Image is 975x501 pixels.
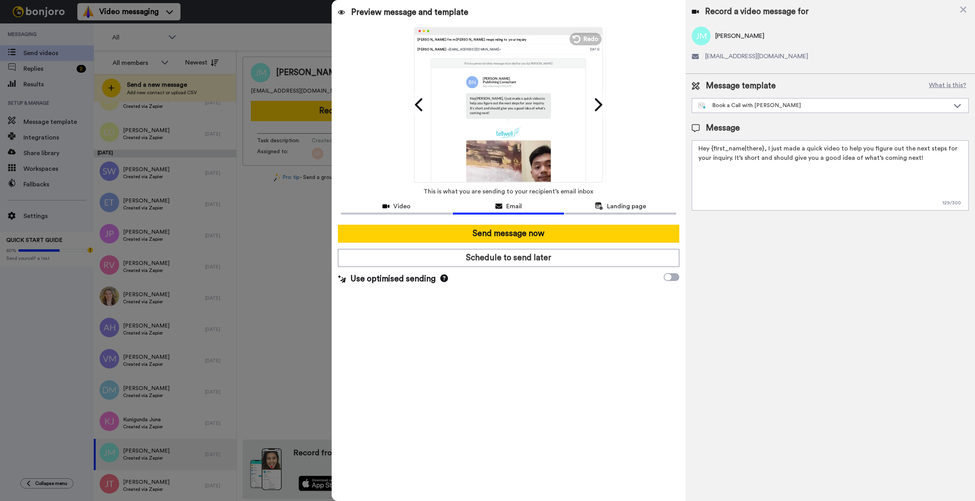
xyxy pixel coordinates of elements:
span: Message template [706,80,776,92]
button: Schedule to send later [338,249,679,267]
span: This is what you are sending to your recipient’s email inbox [423,183,593,200]
div: message notification from Grant, 12w ago. Thanks for being with us for 4 months - it's flown by! ... [12,16,145,42]
button: Send message now [338,225,679,243]
span: Message [706,122,740,134]
span: [EMAIL_ADDRESS][DOMAIN_NAME] [705,52,808,61]
span: Landing page [607,202,646,211]
span: Thanks for being with us for 4 months - it's flown by! How can we make the next 4 months even bet... [34,23,129,177]
img: Profile image for Grant [18,23,30,36]
p: Message from Grant, sent 12w ago [34,30,130,37]
img: bn.png [466,76,478,88]
p: Recorded on [DATE] UTC [483,84,516,88]
p: Publishing Consultant [483,80,516,84]
img: 2Q== [466,140,551,225]
span: Video [393,202,411,211]
img: nextgen-template.svg [698,103,706,109]
img: 1384a2a1-0be3-4ddd-9ba6-f6fc0eaeabfb [496,127,520,138]
p: Hey [PERSON_NAME] , I just made a quick video to help you figure out the next steps for your inqu... [470,96,547,115]
div: Book a Call with [PERSON_NAME] [698,102,950,109]
div: [DATE] [590,47,600,52]
button: Dismiss notification [134,21,139,28]
span: Email [506,202,522,211]
span: Use optimised sending [350,273,436,285]
button: What is this? [927,80,969,92]
div: [PERSON_NAME] [417,47,590,52]
p: [PERSON_NAME] [483,76,516,80]
p: This is a personal video message recorded for you by [PERSON_NAME] [464,61,553,65]
textarea: Hey {first_name|there}, I just made a quick video to help you figure out the next steps for your ... [692,140,969,211]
